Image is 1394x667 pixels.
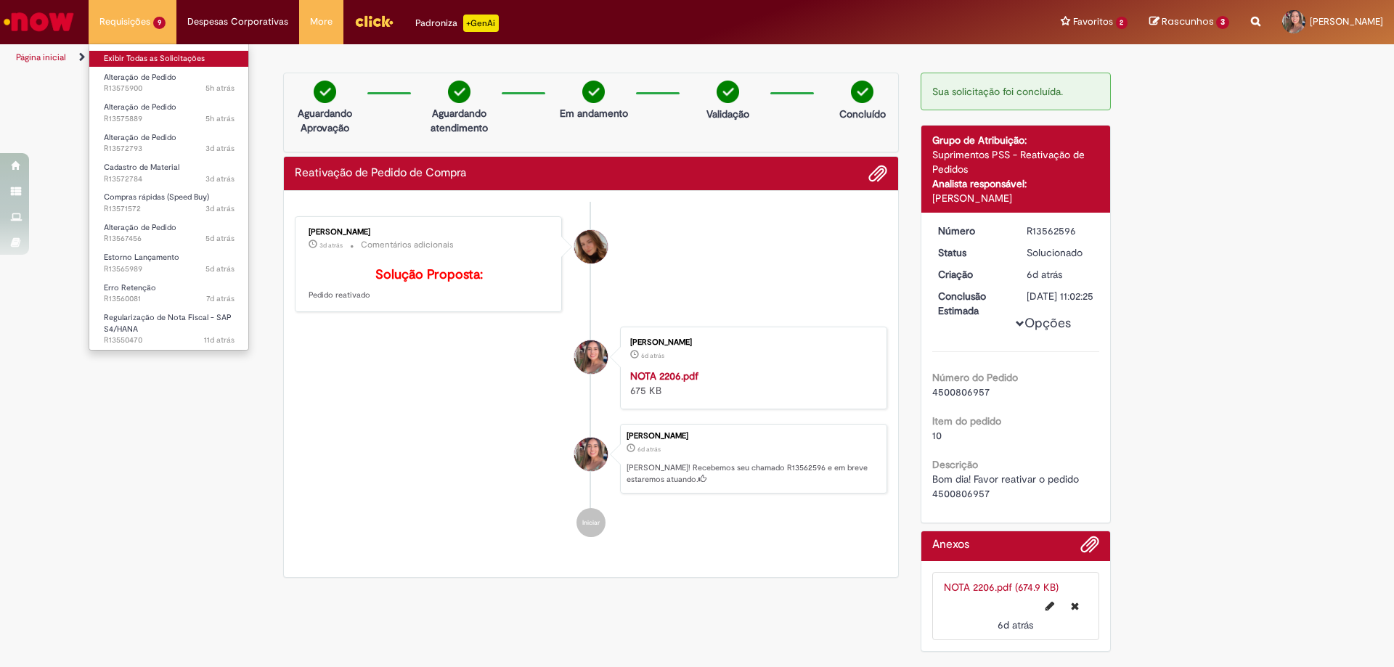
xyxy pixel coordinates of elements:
span: 5h atrás [205,113,235,124]
a: Aberto R13560081 : Erro Retenção [89,280,249,307]
a: Exibir Todas as Solicitações [89,51,249,67]
span: [PERSON_NAME] [1310,15,1383,28]
span: R13560081 [104,293,235,305]
span: Rascunhos [1162,15,1214,28]
div: Solucionado [1027,245,1094,260]
span: R13565989 [104,263,235,275]
span: Alteração de Pedido [104,72,176,83]
span: R13571572 [104,203,235,215]
li: Dayane Macedo Silva Rodrigues [295,424,887,494]
h2: Anexos [932,539,969,552]
span: Favoritos [1073,15,1113,29]
img: ServiceNow [1,7,76,36]
div: Sua solicitação foi concluída. [921,73,1112,110]
time: 19/09/2025 12:26:52 [204,335,235,345]
p: Validação [706,107,749,121]
a: Aberto R13567456 : Alteração de Pedido [89,220,249,247]
span: 5d atrás [205,263,235,274]
span: Regularização de Nota Fiscal - SAP S4/HANA [104,312,232,335]
span: 6d atrás [637,445,661,454]
div: Gabriela Marchetti Ribessi [574,230,608,263]
span: Alteração de Pedido [104,222,176,233]
b: Item do pedido [932,414,1001,427]
span: 2 [1116,17,1128,29]
span: R13572793 [104,143,235,155]
time: 25/09/2025 15:42:55 [205,233,235,244]
a: Aberto R13572784 : Cadastro de Material [89,160,249,187]
span: 5d atrás [205,233,235,244]
span: 4500806957 [932,385,990,398]
img: check-circle-green.png [582,81,605,103]
time: 27/09/2025 10:29:31 [205,143,235,154]
div: [PERSON_NAME] [627,432,879,441]
div: Grupo de Atribuição: [932,133,1100,147]
ul: Histórico de tíquete [295,202,887,552]
span: Cadastro de Material [104,162,179,173]
span: R13567456 [104,233,235,245]
p: Aguardando Aprovação [290,106,360,135]
span: 6d atrás [641,351,664,360]
p: Pedido reativado [309,268,550,301]
div: 24/09/2025 11:39:44 [1027,267,1094,282]
span: R13550470 [104,335,235,346]
time: 27/09/2025 10:24:04 [205,173,235,184]
button: Excluir NOTA 2206.pdf [1062,594,1088,618]
div: Analista responsável: [932,176,1100,191]
ul: Trilhas de página [11,44,918,71]
p: Aguardando atendimento [424,106,494,135]
time: 25/09/2025 11:05:28 [205,263,235,274]
dt: Status [927,245,1016,260]
img: check-circle-green.png [448,81,470,103]
img: check-circle-green.png [717,81,739,103]
time: 29/09/2025 10:52:16 [205,113,235,124]
span: 5h atrás [205,83,235,94]
div: [PERSON_NAME] [309,228,550,237]
a: NOTA 2206.pdf (674.9 KB) [944,581,1059,594]
span: More [310,15,333,29]
a: Rascunhos [1149,15,1229,29]
a: Aberto R13575900 : Alteração de Pedido [89,70,249,97]
a: Aberto R13575889 : Alteração de Pedido [89,99,249,126]
span: Estorno Lançamento [104,252,179,263]
a: NOTA 2206.pdf [630,369,698,382]
span: Erro Retenção [104,282,156,293]
div: Dayane Macedo Silva Rodrigues [574,340,608,374]
span: R13575900 [104,83,235,94]
span: 9 [153,17,166,29]
h2: Reativação de Pedido de Compra Histórico de tíquete [295,167,466,180]
span: 3 [1216,16,1229,29]
b: Descrição [932,458,978,471]
span: Requisições [99,15,150,29]
span: Alteração de Pedido [104,132,176,143]
a: Aberto R13550470 : Regularização de Nota Fiscal - SAP S4/HANA [89,310,249,341]
p: Em andamento [560,106,628,120]
span: Bom dia! Favor reativar o pedido 4500806957 [932,472,1082,500]
div: R13562596 [1027,224,1094,238]
ul: Requisições [89,44,249,351]
div: Dayane Macedo Silva Rodrigues [574,438,608,471]
span: R13572784 [104,173,235,185]
span: 3d atrás [205,203,235,214]
p: +GenAi [463,15,499,32]
span: 3d atrás [205,173,235,184]
span: 3d atrás [205,143,235,154]
time: 24/09/2025 11:39:44 [637,445,661,454]
b: Número do Pedido [932,371,1018,384]
span: 6d atrás [1027,268,1062,281]
button: Adicionar anexos [868,164,887,183]
p: Concluído [839,107,886,121]
span: 10 [932,429,942,442]
img: check-circle-green.png [851,81,873,103]
div: Padroniza [415,15,499,32]
span: Compras rápidas (Speed Buy) [104,192,209,202]
small: Comentários adicionais [361,239,454,251]
time: 24/09/2025 11:39:42 [998,618,1033,631]
span: 11d atrás [204,335,235,345]
time: 26/09/2025 16:24:02 [205,203,235,214]
button: Adicionar anexos [1080,535,1099,561]
div: [DATE] 11:02:25 [1027,289,1094,303]
span: 6d atrás [998,618,1033,631]
time: 23/09/2025 16:04:00 [206,293,235,304]
time: 24/09/2025 11:39:44 [1027,268,1062,281]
